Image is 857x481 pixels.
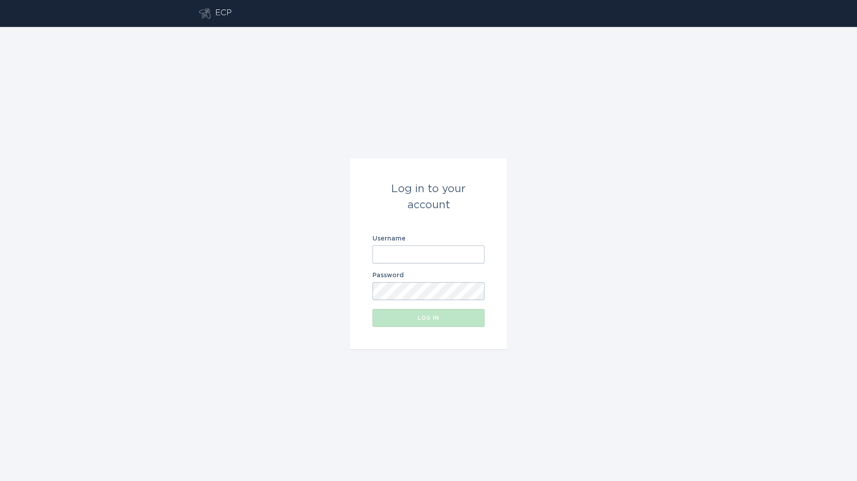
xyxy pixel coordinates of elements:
[199,8,211,19] button: Go to dashboard
[372,309,485,327] button: Log in
[372,236,485,242] label: Username
[377,315,480,321] div: Log in
[372,181,485,213] div: Log in to your account
[372,272,485,279] label: Password
[215,8,232,19] div: ECP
